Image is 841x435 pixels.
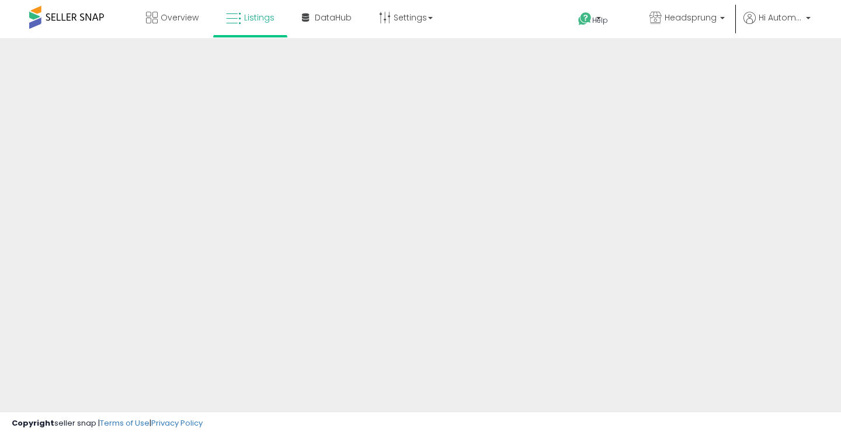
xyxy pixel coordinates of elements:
i: Get Help [578,12,592,26]
span: Overview [161,12,199,23]
a: Help [569,3,631,38]
a: Hi Automation [743,12,811,38]
a: Terms of Use [100,417,150,429]
span: Help [592,15,608,25]
span: Listings [244,12,274,23]
span: Headsprung [665,12,717,23]
div: seller snap | | [12,418,203,429]
strong: Copyright [12,417,54,429]
a: Privacy Policy [151,417,203,429]
span: DataHub [315,12,352,23]
span: Hi Automation [759,12,802,23]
